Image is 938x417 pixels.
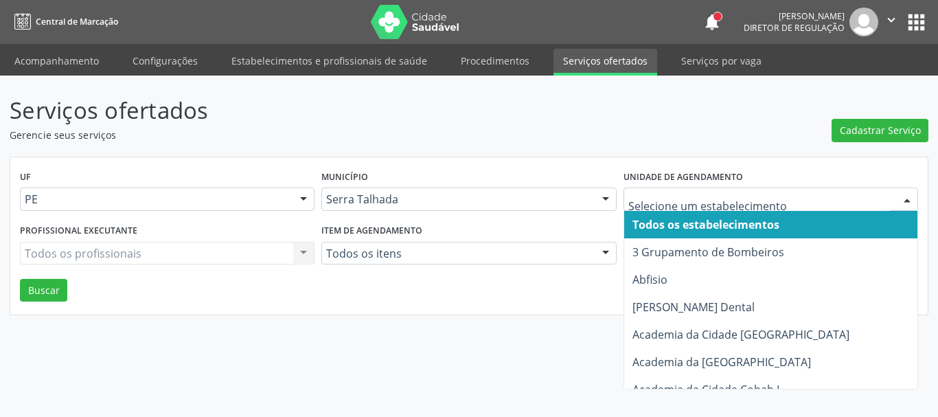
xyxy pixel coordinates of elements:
span: Academia da [GEOGRAPHIC_DATA] [632,354,811,370]
label: UF [20,167,31,188]
a: Estabelecimentos e profissionais de saúde [222,49,437,73]
button: Cadastrar Serviço [832,119,928,142]
p: Gerencie seus serviços [10,128,653,142]
a: Acompanhamento [5,49,108,73]
span: Todos os itens [326,247,588,260]
img: img [849,8,878,36]
a: Serviços ofertados [553,49,657,76]
a: Configurações [123,49,207,73]
span: [PERSON_NAME] Dental [632,300,755,315]
span: Academia da Cidade [GEOGRAPHIC_DATA] [632,327,849,342]
a: Serviços por vaga [672,49,771,73]
label: Município [321,167,368,188]
span: Cadastrar Serviço [840,123,921,137]
span: Serra Talhada [326,192,588,206]
a: Central de Marcação [10,10,118,33]
i:  [884,12,899,27]
span: 3 Grupamento de Bombeiros [632,245,784,260]
p: Serviços ofertados [10,93,653,128]
span: PE [25,192,286,206]
label: Item de agendamento [321,221,422,242]
input: Selecione um estabelecimento [628,192,890,220]
label: Unidade de agendamento [624,167,743,188]
button: apps [904,10,928,34]
button: notifications [702,12,722,32]
label: Profissional executante [20,221,137,242]
button: Buscar [20,279,67,302]
span: Abfisio [632,272,667,287]
a: Procedimentos [451,49,539,73]
span: Diretor de regulação [744,22,845,34]
span: Academia da Cidade Cohab I [632,382,779,397]
button:  [878,8,904,36]
div: [PERSON_NAME] [744,10,845,22]
span: Todos os estabelecimentos [632,217,779,232]
span: Central de Marcação [36,16,118,27]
